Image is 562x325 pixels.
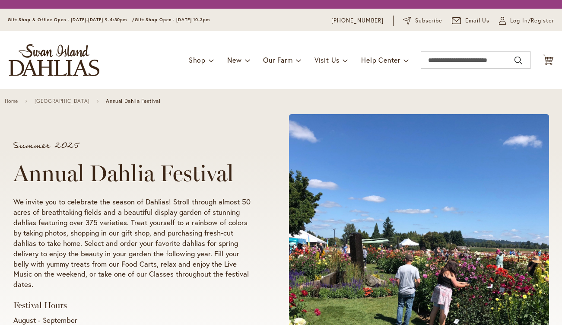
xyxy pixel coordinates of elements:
[452,16,490,25] a: Email Us
[9,44,99,76] a: store logo
[8,17,135,22] span: Gift Shop & Office Open - [DATE]-[DATE] 9-4:30pm /
[465,16,490,25] span: Email Us
[106,98,160,104] span: Annual Dahlia Festival
[5,98,18,104] a: Home
[13,160,256,186] h1: Annual Dahlia Festival
[189,55,206,64] span: Shop
[403,16,442,25] a: Subscribe
[13,141,256,150] p: Summer 2025
[263,55,292,64] span: Our Farm
[13,300,256,311] h3: Festival Hours
[227,55,241,64] span: New
[499,16,554,25] a: Log In/Register
[314,55,340,64] span: Visit Us
[35,98,90,104] a: [GEOGRAPHIC_DATA]
[13,197,256,290] p: We invite you to celebrate the season of Dahlias! Stroll through almost 50 acres of breathtaking ...
[510,16,554,25] span: Log In/Register
[514,54,522,67] button: Search
[415,16,442,25] span: Subscribe
[331,16,384,25] a: [PHONE_NUMBER]
[361,55,400,64] span: Help Center
[135,17,210,22] span: Gift Shop Open - [DATE] 10-3pm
